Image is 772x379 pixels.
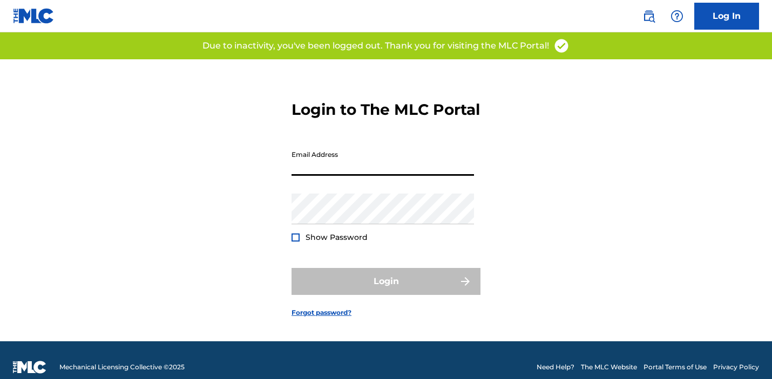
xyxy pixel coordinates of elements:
a: Public Search [638,5,660,27]
img: MLC Logo [13,8,55,24]
img: logo [13,361,46,374]
a: Log In [694,3,759,30]
a: Forgot password? [292,308,351,318]
img: help [671,10,683,23]
img: access [553,38,570,54]
iframe: Chat Widget [718,327,772,379]
div: Help [666,5,688,27]
img: search [642,10,655,23]
p: Due to inactivity, you've been logged out. Thank you for visiting the MLC Portal! [202,39,549,52]
a: The MLC Website [581,362,637,372]
a: Portal Terms of Use [644,362,707,372]
h3: Login to The MLC Portal [292,100,480,119]
a: Privacy Policy [713,362,759,372]
span: Mechanical Licensing Collective © 2025 [59,362,185,372]
a: Need Help? [537,362,574,372]
span: Show Password [306,232,368,242]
